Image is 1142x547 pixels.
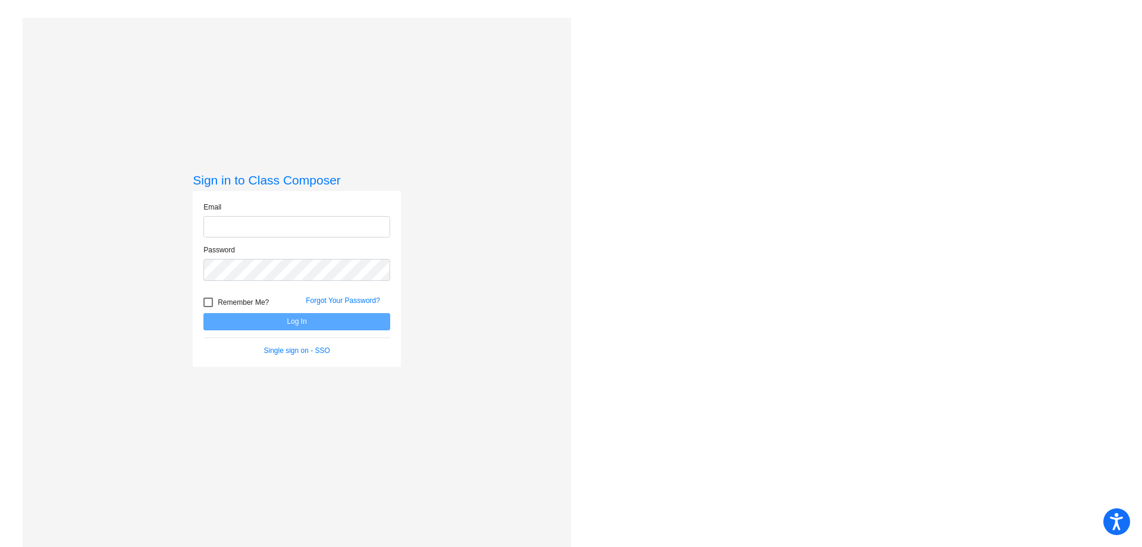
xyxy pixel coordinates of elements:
[264,346,330,355] a: Single sign on - SSO
[203,202,221,212] label: Email
[193,173,401,187] h3: Sign in to Class Composer
[306,296,380,305] a: Forgot Your Password?
[203,313,390,330] button: Log In
[203,245,235,255] label: Password
[218,295,269,310] span: Remember Me?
